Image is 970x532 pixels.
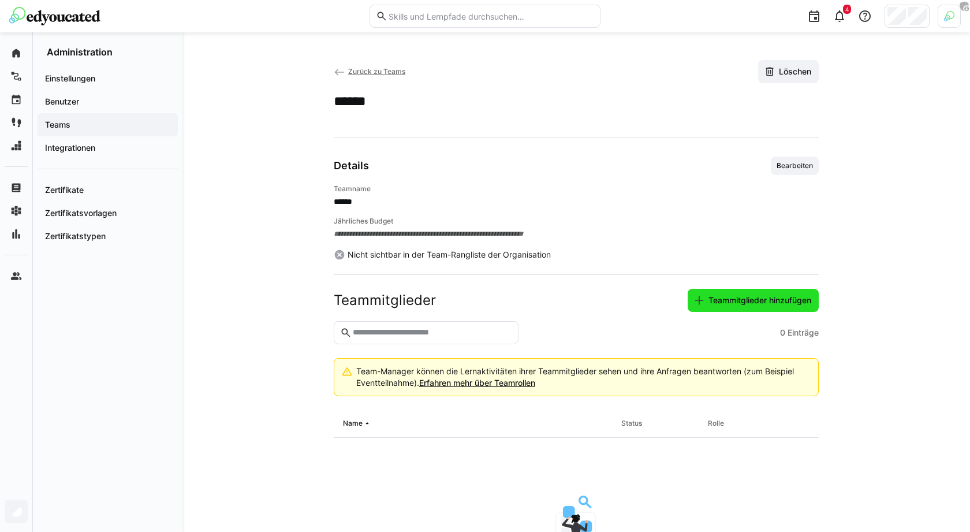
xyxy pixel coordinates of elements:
input: Skills und Lernpfade durchsuchen… [387,11,594,21]
h2: Teammitglieder [334,292,436,309]
a: Zurück zu Teams [334,67,405,76]
span: Zurück zu Teams [348,67,405,76]
span: 4 [845,6,849,13]
span: Löschen [777,66,813,77]
a: Erfahren mehr über Teamrollen [419,378,535,388]
span: Teammitglieder hinzufügen [707,295,813,306]
div: Status [621,419,642,428]
h4: Jährliches Budget [334,217,819,226]
button: Löschen [758,60,819,83]
div: Rolle [708,419,724,428]
span: Bearbeiten [775,161,814,170]
span: Einträge [788,327,819,338]
button: Teammitglieder hinzufügen [688,289,819,312]
div: Team-Manager können die Lernaktivitäten ihrer Teammitglieder sehen und ihre Anfragen beantworten ... [356,366,809,389]
div: Name [343,419,363,428]
span: 0 [780,327,785,338]
span: Nicht sichtbar in der Team-Rangliste der Organisation [348,249,551,261]
h4: Teamname [334,184,819,194]
button: Bearbeiten [771,157,819,175]
h3: Details [334,159,369,172]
